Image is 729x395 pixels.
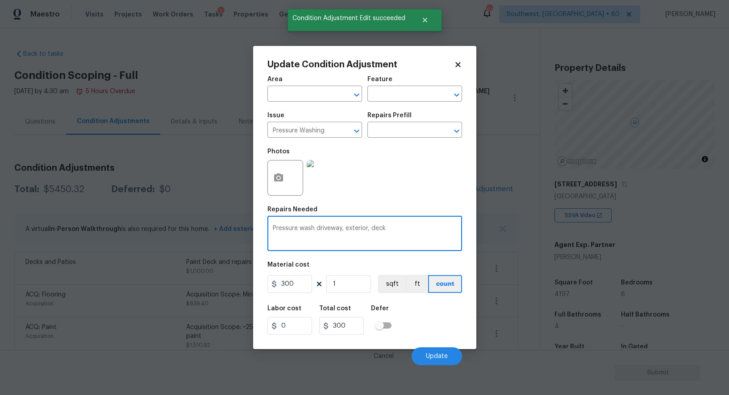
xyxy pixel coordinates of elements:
[410,11,440,29] button: Close
[367,112,412,119] h5: Repairs Prefill
[426,353,448,360] span: Update
[450,89,463,101] button: Open
[428,275,462,293] button: count
[287,9,410,28] span: Condition Adjustment Edit succeeded
[367,76,392,82] h5: Feature
[319,305,351,312] h5: Total cost
[371,305,389,312] h5: Defer
[378,275,406,293] button: sqft
[273,225,457,244] textarea: Pressure wash driveway, exterior, deck
[350,89,363,101] button: Open
[359,347,408,365] button: Cancel
[406,275,428,293] button: ft
[267,60,454,69] h2: Update Condition Adjustment
[350,125,363,137] button: Open
[267,148,290,155] h5: Photos
[267,262,309,268] h5: Material cost
[267,112,284,119] h5: Issue
[374,353,394,360] span: Cancel
[267,206,317,213] h5: Repairs Needed
[412,347,462,365] button: Update
[267,76,283,82] h5: Area
[267,305,301,312] h5: Labor cost
[450,125,463,137] button: Open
